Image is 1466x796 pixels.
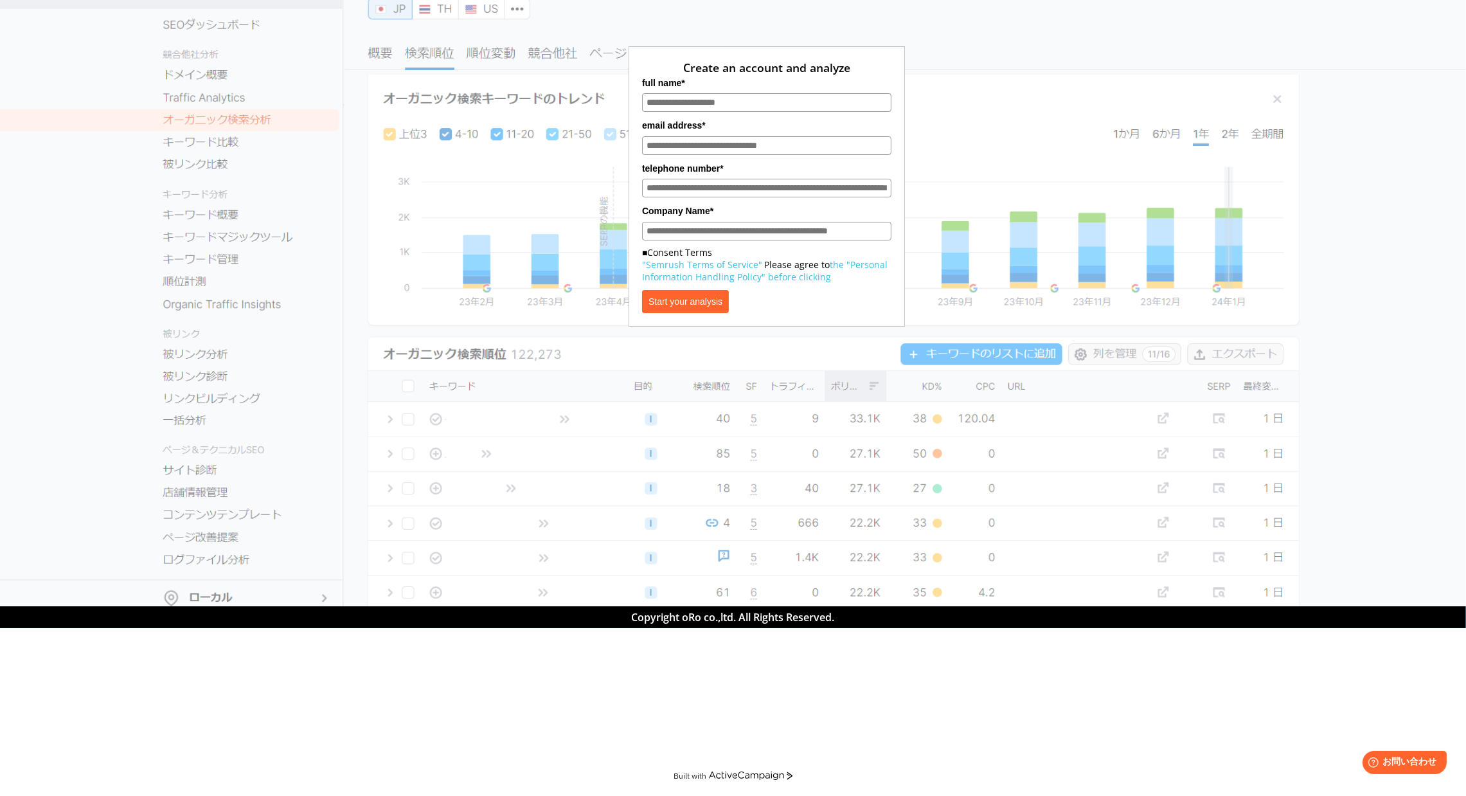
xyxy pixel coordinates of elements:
font: Built with [674,771,706,781]
a: "Semrush Terms of Service" [642,258,762,271]
font: Create an account and analyze [683,60,850,75]
font: full name* [642,78,685,88]
font: Start your analysis [648,296,722,307]
font: Copyright oRo co.,ltd. All Rights Reserved. [632,610,835,624]
font: email address* [642,120,706,131]
font: ■Consent Terms [642,246,712,258]
button: Start your analysis [642,290,729,313]
font: Please agree to [764,258,830,271]
iframe: Help widget launcher [1352,746,1452,782]
a: the "Personal Information Handling Policy" before clicking [642,258,888,283]
font: Company Name* [642,206,713,216]
font: telephone number* [642,163,724,174]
